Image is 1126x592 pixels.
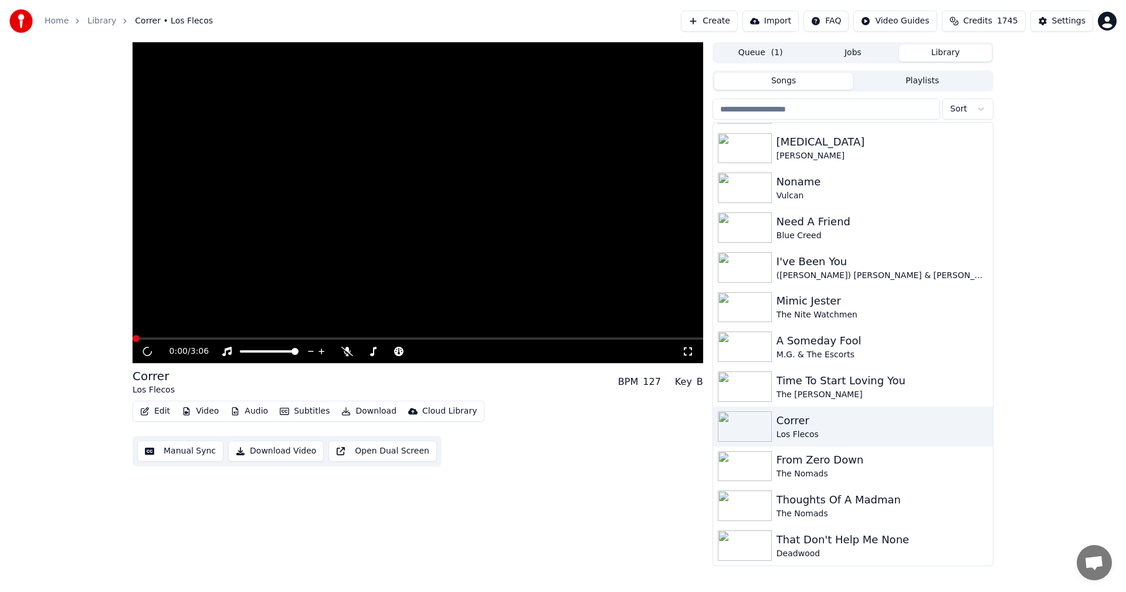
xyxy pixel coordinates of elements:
button: Open Dual Screen [328,441,437,462]
button: Jobs [807,45,900,62]
div: Open chat [1077,545,1112,580]
div: B [697,375,703,389]
div: I've Been You [776,253,988,270]
div: Deadwood [776,548,988,560]
button: FAQ [803,11,849,32]
button: Queue [714,45,807,62]
button: Audio [226,403,273,420]
button: Subtitles [275,403,334,420]
div: Key [675,375,692,389]
button: Video Guides [853,11,937,32]
a: Home [45,15,69,27]
div: 127 [643,375,661,389]
button: Download Video [228,441,324,462]
div: [MEDICAL_DATA] [776,134,988,150]
div: Los Flecos [133,384,175,396]
a: Library [87,15,116,27]
div: A Someday Fool [776,333,988,349]
button: Import [742,11,799,32]
span: ( 1 ) [771,47,783,59]
div: That Don't Help Me None [776,532,988,548]
div: Correr [133,368,175,384]
span: Correr • Los Flecos [135,15,213,27]
img: youka [9,9,33,33]
div: M.G. & The Escorts [776,349,988,361]
div: BPM [618,375,638,389]
button: Settings [1030,11,1093,32]
div: / [169,346,198,357]
span: Sort [950,103,967,115]
div: Vulcan [776,190,988,202]
button: Download [337,403,401,420]
div: Mimic Jester [776,293,988,309]
div: Blue Creed [776,230,988,242]
button: Library [899,45,992,62]
div: [PERSON_NAME] [776,150,988,162]
div: The [PERSON_NAME] [776,389,988,401]
span: 1745 [997,15,1018,27]
button: Edit [135,403,175,420]
span: 0:00 [169,346,188,357]
div: The Nomads [776,468,988,480]
div: Correr [776,412,988,429]
div: ([PERSON_NAME]) [PERSON_NAME] & [PERSON_NAME] [776,270,988,282]
button: Credits1745 [942,11,1026,32]
div: Los Flecos [776,429,988,441]
div: The Nite Watchmen [776,309,988,321]
button: Manual Sync [137,441,223,462]
div: From Zero Down [776,452,988,468]
button: Playlists [853,73,992,90]
button: Create [681,11,738,32]
span: 3:06 [191,346,209,357]
div: Settings [1052,15,1086,27]
button: Video [177,403,223,420]
div: Time To Start Loving You [776,373,988,389]
div: Thoughts Of A Madman [776,492,988,508]
div: Cloud Library [422,405,477,417]
div: Need A Friend [776,214,988,230]
button: Songs [714,73,853,90]
span: Credits [964,15,992,27]
div: The Nomads [776,508,988,520]
nav: breadcrumb [45,15,213,27]
div: Noname [776,174,988,190]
